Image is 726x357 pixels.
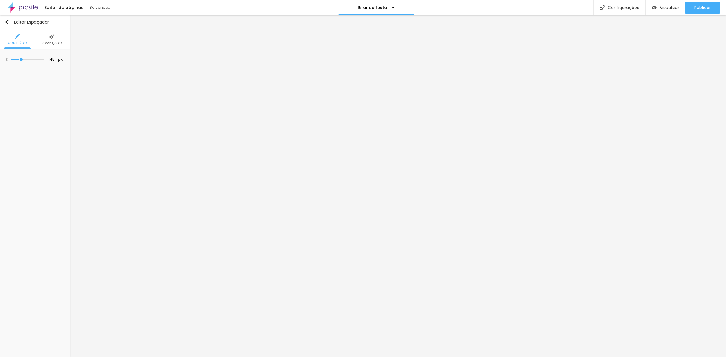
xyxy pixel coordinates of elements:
[694,5,711,10] span: Publicar
[5,58,8,61] img: Icone
[646,2,685,14] button: Visualizar
[5,20,49,24] div: Editar Espaçador
[41,5,83,10] div: Editor de páginas
[70,15,726,357] iframe: Editor
[652,5,657,10] img: view-1.svg
[600,5,605,10] img: Icone
[358,5,387,10] p: 15 anos festa
[8,41,27,44] span: Conteúdo
[49,34,55,39] img: Icone
[5,20,9,24] img: Icone
[42,41,62,44] span: Avançado
[90,6,159,9] div: Salvando...
[685,2,720,14] button: Publicar
[15,34,20,39] img: Icone
[660,5,679,10] span: Visualizar
[56,57,64,62] button: px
